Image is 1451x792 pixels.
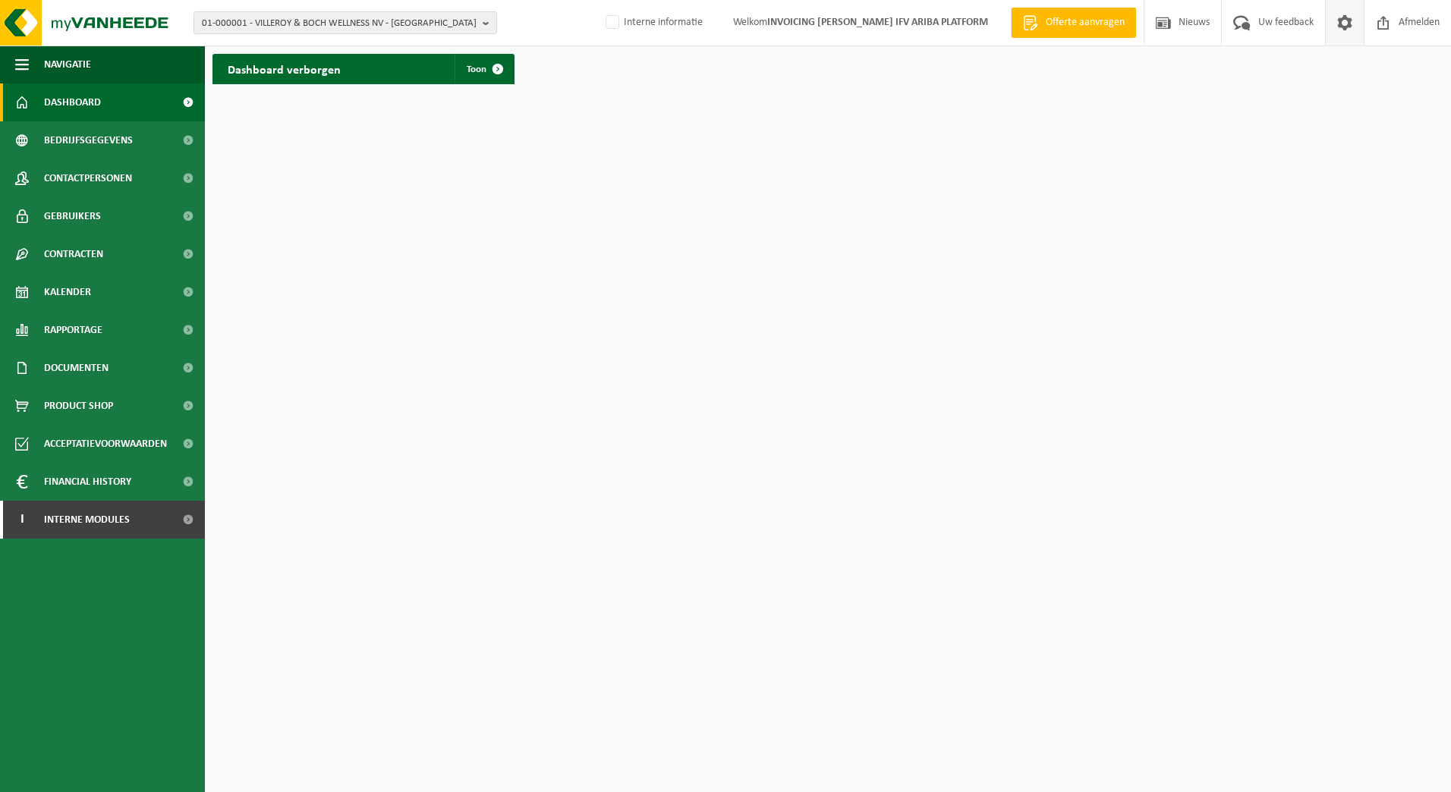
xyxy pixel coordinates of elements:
[44,46,91,83] span: Navigatie
[15,501,29,539] span: I
[194,11,497,34] button: 01-000001 - VILLEROY & BOCH WELLNESS NV - [GEOGRAPHIC_DATA]
[44,387,113,425] span: Product Shop
[44,235,103,273] span: Contracten
[44,83,101,121] span: Dashboard
[44,273,91,311] span: Kalender
[1042,15,1128,30] span: Offerte aanvragen
[467,64,486,74] span: Toon
[455,54,513,84] a: Toon
[44,349,109,387] span: Documenten
[44,159,132,197] span: Contactpersonen
[212,54,356,83] h2: Dashboard verborgen
[44,463,131,501] span: Financial History
[44,121,133,159] span: Bedrijfsgegevens
[44,425,167,463] span: Acceptatievoorwaarden
[603,11,703,34] label: Interne informatie
[44,311,102,349] span: Rapportage
[202,12,477,35] span: 01-000001 - VILLEROY & BOCH WELLNESS NV - [GEOGRAPHIC_DATA]
[767,17,988,28] strong: INVOICING [PERSON_NAME] IFV ARIBA PLATFORM
[44,197,101,235] span: Gebruikers
[1011,8,1136,38] a: Offerte aanvragen
[44,501,130,539] span: Interne modules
